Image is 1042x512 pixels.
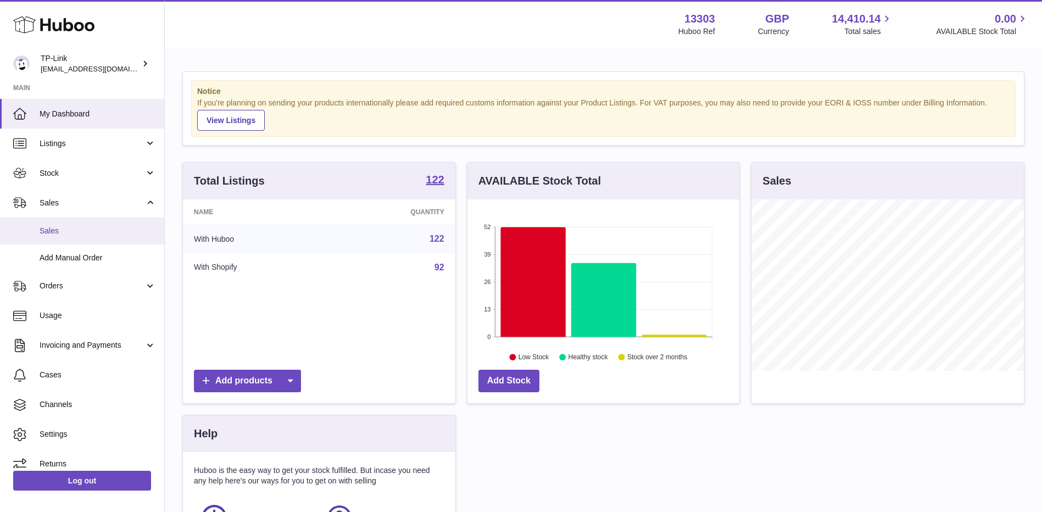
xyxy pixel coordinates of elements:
a: 122 [430,234,444,243]
td: With Shopify [183,253,330,282]
span: Orders [40,281,144,291]
span: Total sales [844,26,893,37]
h3: Total Listings [194,174,265,188]
span: Sales [40,226,156,236]
strong: GBP [765,12,789,26]
th: Quantity [330,199,455,225]
span: Listings [40,138,144,149]
a: 122 [426,174,444,187]
a: View Listings [197,110,265,131]
strong: 122 [426,174,444,185]
a: 14,410.14 Total sales [832,12,893,37]
td: With Huboo [183,225,330,253]
a: Add products [194,370,301,392]
h3: Sales [762,174,791,188]
strong: Notice [197,86,1010,97]
span: Invoicing and Payments [40,340,144,350]
div: Huboo Ref [678,26,715,37]
th: Name [183,199,330,225]
a: 0.00 AVAILABLE Stock Total [936,12,1029,37]
div: If you're planning on sending your products internationally please add required customs informati... [197,98,1010,131]
span: Returns [40,459,156,469]
span: [EMAIL_ADDRESS][DOMAIN_NAME] [41,64,161,73]
h3: Help [194,426,218,441]
span: 0.00 [995,12,1016,26]
div: TP-Link [41,53,140,74]
text: Healthy stock [568,353,608,361]
span: AVAILABLE Stock Total [936,26,1029,37]
p: Huboo is the easy way to get your stock fulfilled. But incase you need any help here's our ways f... [194,465,444,486]
text: 0 [487,333,491,340]
text: 39 [484,251,491,258]
text: 52 [484,224,491,230]
strong: 13303 [684,12,715,26]
span: My Dashboard [40,109,156,119]
text: Low Stock [519,353,549,361]
a: Add Stock [478,370,539,392]
text: 13 [484,306,491,313]
span: Settings [40,429,156,439]
span: Channels [40,399,156,410]
div: Currency [758,26,789,37]
span: Usage [40,310,156,321]
h3: AVAILABLE Stock Total [478,174,601,188]
span: Sales [40,198,144,208]
a: 92 [434,263,444,272]
a: Log out [13,471,151,491]
text: Stock over 2 months [627,353,687,361]
span: Add Manual Order [40,253,156,263]
span: 14,410.14 [832,12,881,26]
text: 26 [484,279,491,285]
img: gaby.chen@tp-link.com [13,55,30,72]
span: Cases [40,370,156,380]
span: Stock [40,168,144,179]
